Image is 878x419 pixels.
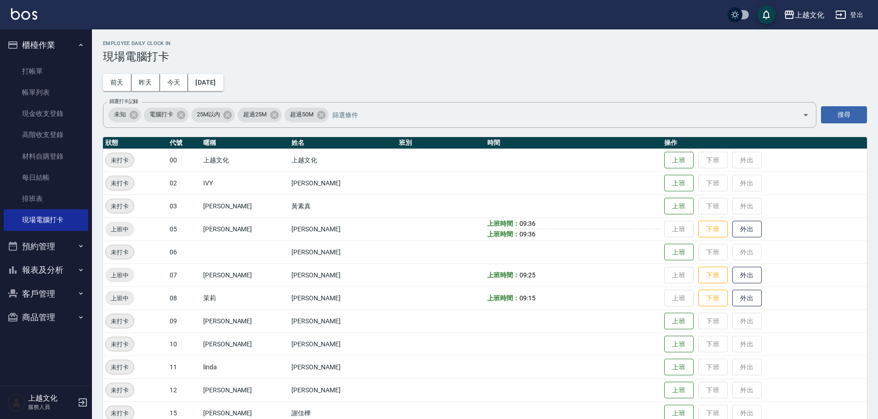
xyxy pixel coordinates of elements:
[698,267,728,284] button: 下班
[664,313,694,330] button: 上班
[106,339,134,349] span: 未打卡
[330,107,787,123] input: 篩選條件
[201,195,289,218] td: [PERSON_NAME]
[4,209,88,230] a: 現場電腦打卡
[664,152,694,169] button: 上班
[289,149,397,172] td: 上越文化
[28,394,75,403] h5: 上越文化
[105,293,134,303] span: 上班中
[188,74,223,91] button: [DATE]
[201,172,289,195] td: IVY
[732,221,762,238] button: 外出
[4,188,88,209] a: 排班表
[664,198,694,215] button: 上班
[167,195,201,218] td: 03
[798,108,813,122] button: Open
[519,230,536,238] span: 09:36
[191,110,226,119] span: 25M以內
[144,108,188,122] div: 電腦打卡
[167,356,201,379] td: 11
[106,316,134,326] span: 未打卡
[289,356,397,379] td: [PERSON_NAME]
[105,224,134,234] span: 上班中
[289,137,397,149] th: 姓名
[106,178,134,188] span: 未打卡
[732,267,762,284] button: 外出
[4,124,88,145] a: 高階收支登錄
[795,9,824,21] div: 上越文化
[289,379,397,402] td: [PERSON_NAME]
[167,218,201,241] td: 05
[487,271,519,279] b: 上班時間：
[106,362,134,372] span: 未打卡
[664,336,694,353] button: 上班
[487,294,519,302] b: 上班時間：
[485,137,662,149] th: 時間
[201,137,289,149] th: 暱稱
[4,282,88,306] button: 客戶管理
[757,6,775,24] button: save
[167,379,201,402] td: 12
[108,108,141,122] div: 未知
[201,310,289,333] td: [PERSON_NAME]
[4,103,88,124] a: 現金收支登錄
[664,359,694,376] button: 上班
[238,108,282,122] div: 超過25M
[160,74,188,91] button: 今天
[201,379,289,402] td: [PERSON_NAME]
[167,241,201,264] td: 06
[106,247,134,257] span: 未打卡
[832,6,867,23] button: 登出
[201,356,289,379] td: linda
[289,310,397,333] td: [PERSON_NAME]
[4,146,88,167] a: 材料自購登錄
[397,137,485,149] th: 班別
[698,290,728,307] button: 下班
[780,6,828,24] button: 上越文化
[103,50,867,63] h3: 現場電腦打卡
[4,258,88,282] button: 報表及分析
[664,382,694,399] button: 上班
[4,235,88,258] button: 預約管理
[664,244,694,261] button: 上班
[144,110,179,119] span: 電腦打卡
[103,137,167,149] th: 狀態
[201,218,289,241] td: [PERSON_NAME]
[4,82,88,103] a: 帳單列表
[519,271,536,279] span: 09:25
[106,201,134,211] span: 未打卡
[106,155,134,165] span: 未打卡
[289,241,397,264] td: [PERSON_NAME]
[289,264,397,287] td: [PERSON_NAME]
[285,110,319,119] span: 超過50M
[167,310,201,333] td: 09
[105,270,134,280] span: 上班中
[4,167,88,188] a: 每日結帳
[106,385,134,395] span: 未打卡
[289,287,397,310] td: [PERSON_NAME]
[821,106,867,123] button: 搜尋
[662,137,867,149] th: 操作
[167,264,201,287] td: 07
[103,74,131,91] button: 前天
[289,172,397,195] td: [PERSON_NAME]
[732,290,762,307] button: 外出
[487,230,519,238] b: 上班時間：
[167,137,201,149] th: 代號
[109,98,138,105] label: 篩選打卡記錄
[167,333,201,356] td: 10
[4,61,88,82] a: 打帳單
[285,108,329,122] div: 超過50M
[167,149,201,172] td: 00
[238,110,272,119] span: 超過25M
[4,33,88,57] button: 櫃檯作業
[4,305,88,329] button: 商品管理
[106,408,134,418] span: 未打卡
[698,221,728,238] button: 下班
[103,40,867,46] h2: Employee Daily Clock In
[11,8,37,20] img: Logo
[191,108,235,122] div: 25M以內
[289,218,397,241] td: [PERSON_NAME]
[108,110,131,119] span: 未知
[664,175,694,192] button: 上班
